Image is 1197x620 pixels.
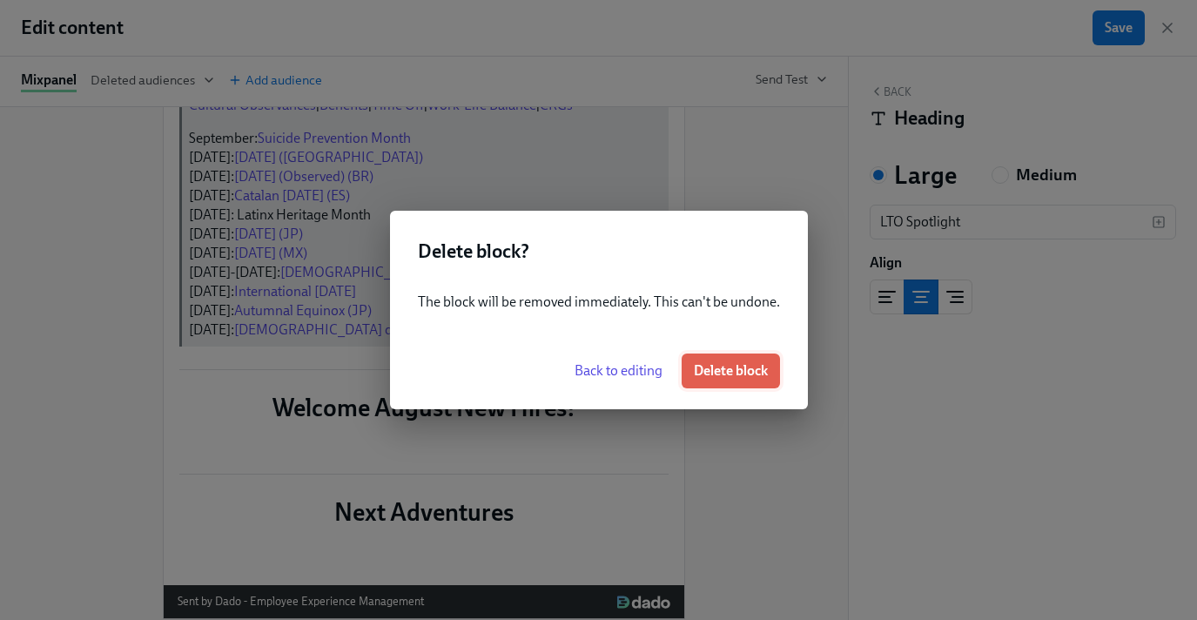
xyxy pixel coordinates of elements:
[562,354,675,388] button: Back to editing
[390,279,808,333] div: The block will be removed immediately. This can't be undone.
[694,362,768,380] span: Delete block
[418,239,780,265] h2: Delete block?
[575,362,662,380] span: Back to editing
[682,354,780,388] button: Delete block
